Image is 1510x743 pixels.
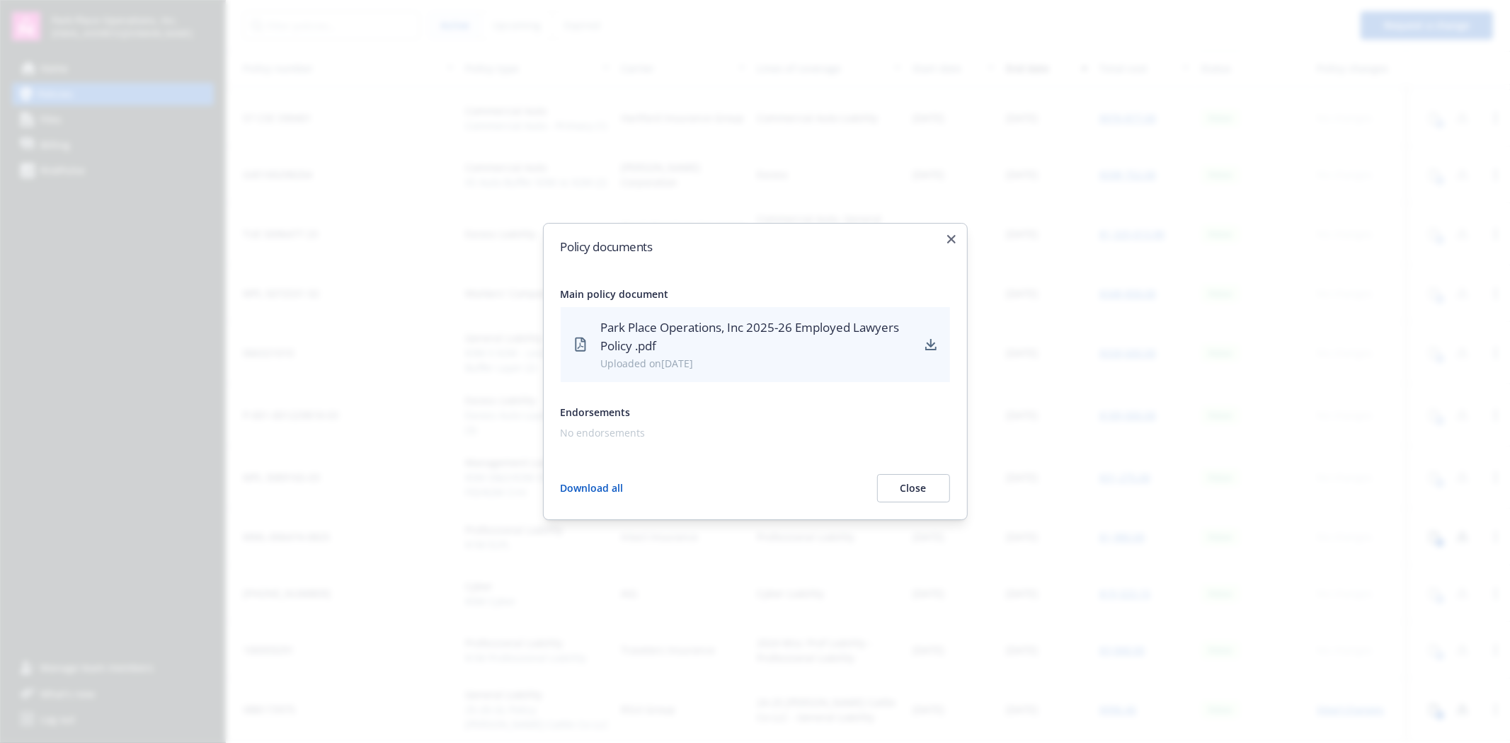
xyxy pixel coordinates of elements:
[561,425,944,440] div: No endorsements
[561,474,624,502] button: Download all
[561,287,950,301] div: Main policy document
[561,405,950,420] div: Endorsements
[877,474,950,502] button: Close
[924,336,939,353] a: download
[561,241,950,253] h2: Policy documents
[600,356,913,371] div: Uploaded on [DATE]
[600,318,913,356] div: Park Place Operations, Inc 2025-26 Employed Lawyers Policy .pdf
